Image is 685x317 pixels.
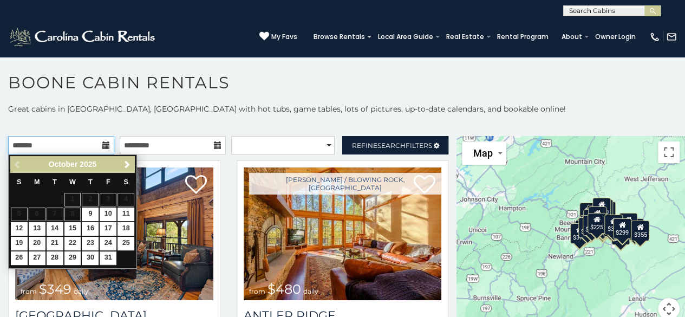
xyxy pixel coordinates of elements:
a: 10 [100,208,116,221]
a: About [556,29,588,44]
img: White-1-2.png [8,26,158,48]
div: $299 [613,218,631,239]
span: Monday [34,178,40,186]
span: Next [123,160,132,169]
a: 15 [64,222,81,236]
span: Wednesday [69,178,76,186]
a: Next [120,158,134,171]
a: 31 [100,251,116,265]
a: 17 [100,222,116,236]
span: Map [473,147,492,159]
span: Saturday [124,178,128,186]
a: Rental Program [492,29,554,44]
a: 22 [64,237,81,250]
a: My Favs [259,31,297,42]
a: Add to favorites [185,174,207,197]
a: 24 [100,237,116,250]
a: 14 [47,222,63,236]
span: Friday [106,178,110,186]
div: $350 [611,224,630,245]
img: phone-regular-white.png [649,31,660,42]
a: 13 [29,222,45,236]
a: 23 [82,237,99,250]
span: My Favs [271,32,297,42]
span: $480 [268,281,301,297]
button: Change map style [462,141,506,165]
a: 18 [118,222,134,236]
img: mail-regular-white.png [666,31,677,42]
a: 25 [118,237,134,250]
a: [PERSON_NAME] / Blowing Rock, [GEOGRAPHIC_DATA] [249,173,442,195]
div: $225 [588,213,606,234]
span: from [249,287,265,295]
a: RefineSearchFilters [342,136,448,154]
span: daily [74,287,89,295]
a: Real Estate [441,29,490,44]
a: Owner Login [590,29,641,44]
span: 2025 [80,160,96,169]
a: 19 [11,237,28,250]
span: Search [377,141,406,150]
div: $325 [578,217,597,237]
a: 29 [64,251,81,265]
div: $315 [593,216,612,237]
img: Antler Ridge [244,167,442,300]
a: 30 [82,251,99,265]
a: Browse Rentals [308,29,370,44]
div: $930 [619,213,637,234]
span: daily [303,287,318,295]
a: 28 [47,251,63,265]
div: $380 [604,214,623,235]
span: October [49,160,78,169]
a: 11 [118,208,134,221]
span: Sunday [17,178,21,186]
a: 27 [29,251,45,265]
a: 16 [82,222,99,236]
div: $210 [588,206,606,227]
a: Local Area Guide [373,29,439,44]
a: 21 [47,237,63,250]
span: $349 [39,281,71,297]
span: Tuesday [53,178,57,186]
div: $635 [579,203,598,223]
a: 12 [11,222,28,236]
div: $320 [592,197,611,218]
a: 9 [82,208,99,221]
div: $395 [583,215,601,236]
a: 20 [29,237,45,250]
div: $375 [570,223,589,243]
span: Refine Filters [352,141,432,150]
div: $355 [631,221,650,241]
a: Antler Ridge from $480 daily [244,167,442,300]
span: Thursday [88,178,93,186]
button: Toggle fullscreen view [658,141,680,163]
a: 26 [11,251,28,265]
span: from [21,287,37,295]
